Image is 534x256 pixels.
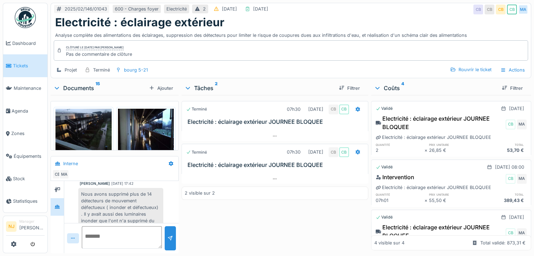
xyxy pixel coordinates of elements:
div: [DATE] [253,6,268,12]
div: 07h01 [376,197,424,204]
div: Terminé [186,149,207,155]
div: MA [517,174,527,184]
div: Rouvrir le ticket [447,65,494,74]
div: [DATE] [509,105,524,112]
div: 2025/02/146/01043 [65,6,107,12]
div: Electricité [166,6,187,12]
sup: 4 [401,84,404,92]
div: 55,50 € [429,197,478,204]
div: Documents [53,84,146,92]
div: Electricité : éclairage extérieur JOURNEE BLOQUEE [376,114,504,131]
div: 26,85 € [429,147,478,154]
li: NJ [6,221,17,232]
sup: 2 [215,84,218,92]
div: CB [496,5,506,14]
h6: total [478,192,527,197]
div: 2 [203,6,206,12]
div: CB [506,120,515,129]
a: Stock [3,167,47,190]
div: CB [507,5,517,14]
div: CB [506,228,515,238]
div: 53,70 € [478,147,527,154]
div: 07h30 [287,149,301,155]
span: Statistiques [13,198,45,204]
span: Maintenance [14,85,45,92]
div: CB [339,147,349,157]
div: Electricité : éclairage extérieur JOURNEE BLOQUEE [376,134,491,141]
div: [DATE] 08:00 [495,164,524,170]
span: Tickets [13,62,45,69]
div: Electricité : éclairage extérieur JOURNEE BLOQUEE [376,223,504,240]
h3: Electricité : éclairage extérieur JOURNEE BLOQUEE [187,119,365,125]
div: Pas de commentaire de clôture [66,51,132,58]
div: bourg 5-21 [124,67,148,73]
div: [DATE] [308,149,323,155]
span: Équipements [14,153,45,160]
h6: quantité [376,142,424,147]
div: Coûts [374,84,496,92]
div: Clôturé le [DATE] par [PERSON_NAME] [66,45,124,50]
img: boyb31ehq8tm6yr069exqvegk6o6 [55,109,112,151]
div: 4 visible sur 4 [374,240,404,246]
img: 233v6pnsv7jiq1jqybmngb584yu8 [118,109,174,151]
div: 389,43 € [478,197,527,204]
div: Intervention [376,173,414,181]
img: Badge_color-CXgf-gQk.svg [15,7,36,28]
div: [DATE] [222,6,237,12]
div: CB [339,105,349,114]
div: MA [517,120,527,129]
span: Zones [11,130,45,137]
div: Validé [376,164,393,170]
div: CB [329,105,338,114]
div: Projet [65,67,77,73]
div: Manager [19,219,45,224]
a: NJ Manager[PERSON_NAME] [6,219,45,236]
h6: total [478,142,527,147]
span: Stock [13,175,45,182]
div: CB [484,5,494,14]
div: MA [518,5,528,14]
div: Total validé: 873,31 € [480,240,526,246]
h6: prix unitaire [429,142,478,147]
div: [DATE] [509,214,524,221]
div: [PERSON_NAME] [80,181,110,186]
a: Agenda [3,100,47,122]
div: × [424,197,429,204]
div: Filtrer [499,83,526,93]
div: CB [52,169,62,179]
div: Terminé [186,106,207,112]
div: CB [506,174,515,184]
div: 600 - Charges foyer [115,6,159,12]
h6: quantité [376,192,424,197]
div: 2 visible sur 2 [185,190,215,196]
div: Actions [497,65,528,75]
h6: prix unitaire [429,192,478,197]
a: Statistiques [3,190,47,213]
a: Équipements [3,145,47,167]
div: Interne [63,160,78,167]
div: × [424,147,429,154]
div: CB [329,147,338,157]
h1: Electricité : éclairage extérieur [55,16,224,29]
div: Validé [376,106,393,112]
div: Tâches [184,84,333,92]
div: 2 [376,147,424,154]
div: MA [517,228,527,238]
h3: Electricité : éclairage extérieur JOURNEE BLOQUEE [187,162,365,168]
a: Zones [3,122,47,145]
div: Validé [376,214,393,220]
div: [DATE] [308,106,323,113]
div: Analyse complète des alimentations des éclairages, suppression des détecteurs pour limiter le ris... [55,29,527,39]
div: MA [59,169,69,179]
a: Maintenance [3,77,47,100]
a: Dashboard [3,32,47,54]
span: Agenda [12,108,45,114]
a: Tickets [3,54,47,77]
div: CB [473,5,483,14]
div: Terminé [93,67,110,73]
sup: 15 [95,84,100,92]
div: 07h30 [287,106,301,113]
div: [DATE] 17:42 [111,181,133,186]
div: Electricité : éclairage extérieur JOURNEE BLOQUEE [376,184,491,191]
span: Dashboard [12,40,45,47]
